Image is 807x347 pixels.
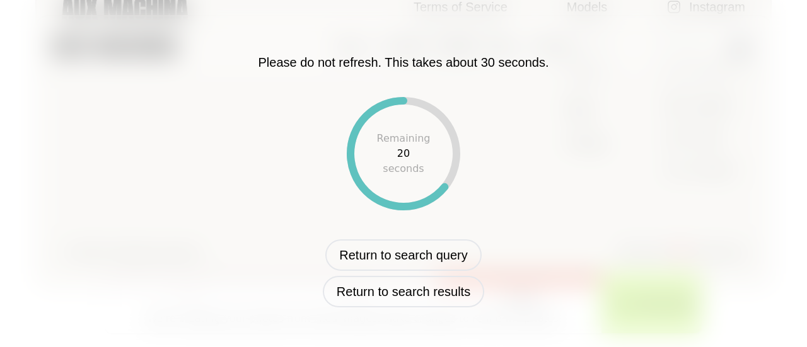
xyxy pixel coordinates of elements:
[323,276,484,307] button: Return to search results
[383,161,424,176] div: seconds
[377,131,431,146] div: Remaining
[325,239,481,271] button: Return to search query
[258,53,549,72] p: Please do not refresh. This takes about 30 seconds.
[397,146,410,161] div: 20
